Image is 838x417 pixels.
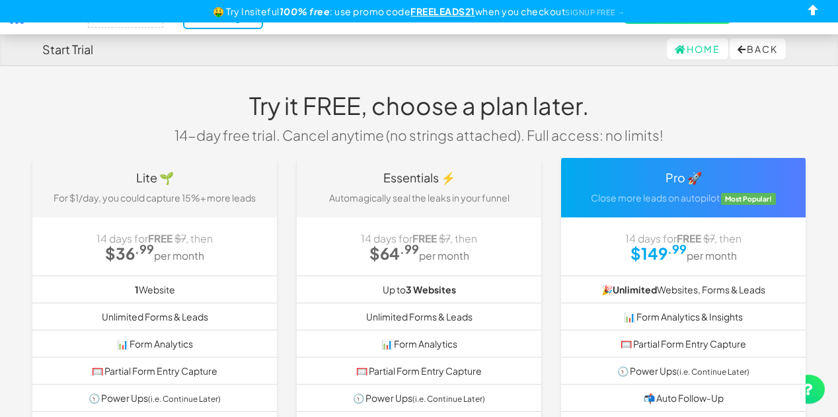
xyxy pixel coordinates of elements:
[32,276,277,303] li: Website
[307,191,531,204] p: Automagically seal the leaks in your funnel
[412,394,485,404] small: (i.e. Continue Later)
[561,384,806,412] li: 📬 Auto Follow-Up
[154,249,204,262] small: per month
[412,232,437,245] strong: FREE
[561,303,806,330] li: 📊 Form Analytics & Insights
[96,232,213,245] span: 14 days for , then
[677,367,749,377] small: (i.e. Continue Later)
[406,284,456,295] b: 3 Websites
[703,232,714,245] strike: $7
[439,232,450,245] strike: $7
[297,330,541,358] li: 📊 Form Analytics
[625,232,742,245] span: 14 days for , then
[32,303,277,330] li: Unlimited Forms & Leads
[297,276,541,303] li: Up to
[135,284,139,295] b: 1
[165,126,673,145] p: 14-day free trial. Cancel anytime (no strings attached). Full access: no limits!
[730,38,786,59] button: Back
[32,384,277,412] li: 🕥 Power Ups
[667,241,687,256] sup: .99
[42,171,267,184] h4: Lite 🌱
[410,5,475,17] u: FREELEADS21
[307,171,531,184] h4: Essentials ⚡
[32,357,277,385] li: 🥅 Partial Form Entry Capture
[148,394,221,404] small: (i.e. Continue Later)
[105,243,154,263] strong: $36
[280,5,330,17] b: 100% free
[687,249,737,262] small: per month
[667,38,728,59] a: Home
[561,330,806,358] li: 🥅 Partial Form Entry Capture
[721,193,777,205] span: Most Popular!
[174,232,186,245] strike: $7
[297,384,541,412] li: 🕥 Power Ups
[165,93,673,119] h1: Try it FREE, choose a plan later.
[42,43,93,56] h4: Start Trial
[297,303,541,330] li: Unlimited Forms & Leads
[613,284,657,295] strong: Unlimited
[677,232,701,245] strong: FREE
[565,8,625,17] a: SIGNUP FREE →
[630,243,687,263] strong: $149
[361,232,477,245] span: 14 days for , then
[369,243,419,263] strong: $64
[42,191,267,204] p: For $1/day, you could capture 15%+ more leads
[32,330,277,358] li: 📊 Form Analytics
[419,249,469,262] small: per month
[297,357,541,385] li: 🥅 Partial Form Entry Capture
[135,241,154,256] sup: .99
[561,357,806,385] li: 🕥 Power Ups
[400,241,419,256] sup: .99
[591,192,720,204] span: Close more leads on autopilot
[148,232,172,245] strong: FREE
[571,171,796,184] h4: Pro 🚀
[561,276,806,303] li: 🎉 Websites, Forms & Leads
